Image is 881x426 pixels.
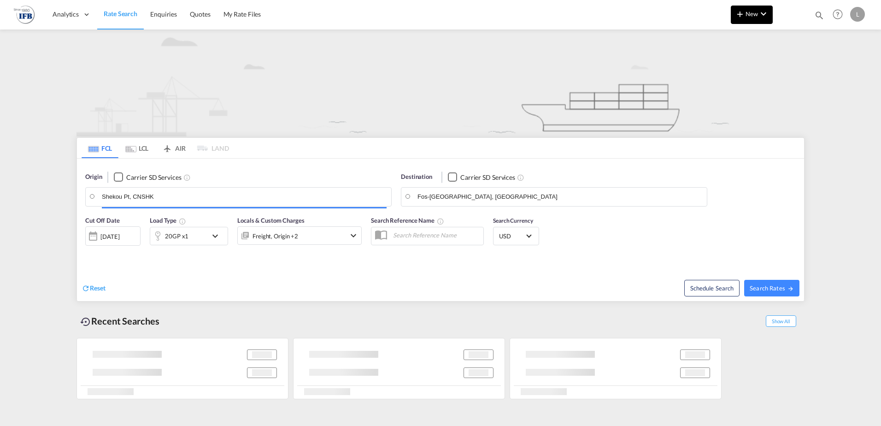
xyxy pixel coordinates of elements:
span: Enquiries [150,10,177,18]
div: Carrier SD Services [460,173,515,182]
div: Carrier SD Services [126,173,181,182]
span: Load Type [150,217,186,224]
md-icon: icon-chevron-down [758,8,769,19]
span: Show All [766,315,796,327]
span: Cut Off Date [85,217,120,224]
md-icon: icon-backup-restore [80,316,91,327]
span: Locals & Custom Charges [237,217,305,224]
div: L [850,7,865,22]
div: [DATE] [100,232,119,241]
button: icon-plus 400-fgNewicon-chevron-down [731,6,773,24]
span: Quotes [190,10,210,18]
md-checkbox: Checkbox No Ink [448,172,515,182]
span: Origin [85,172,102,182]
span: Search Currency [493,217,533,224]
md-checkbox: Checkbox No Ink [114,172,181,182]
md-tab-item: FCL [82,138,118,158]
input: Search by Port [417,190,702,204]
div: Freight Origin Destination Dock Stuffingicon-chevron-down [237,226,362,245]
div: Help [830,6,850,23]
div: Origin Checkbox No InkUnchecked: Search for CY (Container Yard) services for all selected carrier... [77,159,804,301]
md-datepicker: Select [85,245,92,257]
div: [DATE] [85,226,141,246]
span: My Rate Files [223,10,261,18]
button: Search Ratesicon-arrow-right [744,280,799,296]
md-icon: icon-arrow-right [787,285,794,292]
span: New [734,10,769,18]
md-icon: Select multiple loads to view rates [179,218,186,225]
md-icon: Unchecked: Search for CY (Container Yard) services for all selected carriers.Checked : Search for... [517,174,524,181]
img: new-FCL.png [76,30,805,136]
input: Search by Port [102,190,387,204]
md-tab-item: LCL [118,138,155,158]
span: USD [499,232,525,240]
span: Help [830,6,846,22]
md-select: Select Currency: $ USDUnited States Dollar [498,229,534,243]
span: Rate Search [104,10,137,18]
div: 20GP x1 [165,230,188,243]
md-icon: icon-airplane [162,143,173,150]
md-icon: icon-chevron-down [210,231,225,242]
div: icon-magnify [814,10,824,24]
md-tab-item: AIR [155,138,192,158]
span: Destination [401,172,432,182]
span: Search Reference Name [371,217,444,224]
md-icon: icon-chevron-down [348,230,359,241]
input: Search Reference Name [388,228,483,242]
div: Freight Origin Destination Dock Stuffing [253,230,298,243]
md-icon: icon-magnify [814,10,824,20]
md-icon: icon-plus 400-fg [734,8,746,19]
md-icon: icon-refresh [82,284,90,292]
md-icon: Unchecked: Search for CY (Container Yard) services for all selected carriers.Checked : Search for... [183,174,191,181]
span: Search Rates [750,284,794,292]
img: de31bbe0256b11eebba44b54815f083d.png [14,4,35,25]
div: Recent Searches [76,311,163,331]
span: Reset [90,284,106,292]
md-icon: Your search will be saved by the below given name [437,218,444,225]
span: Analytics [53,10,79,19]
div: 20GP x1icon-chevron-down [150,227,228,245]
div: icon-refreshReset [82,284,106,294]
md-pagination-wrapper: Use the left and right arrow keys to navigate between tabs [82,138,229,158]
button: Note: By default Schedule search will only considerorigin ports, destination ports and cut off da... [684,280,740,296]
